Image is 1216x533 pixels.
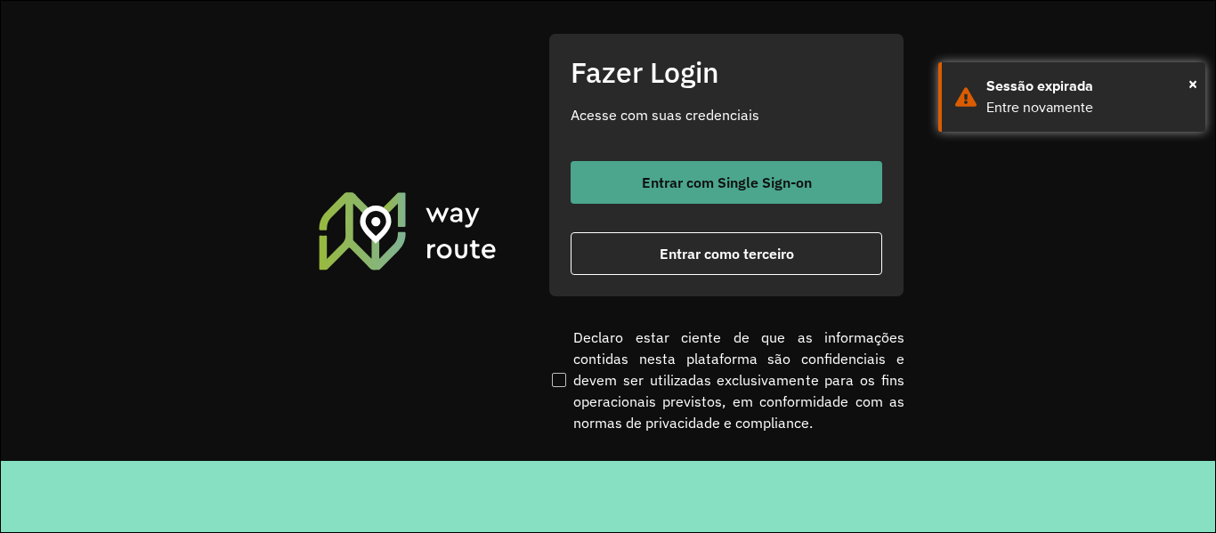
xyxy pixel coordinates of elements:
[1188,70,1197,97] button: Close
[548,327,904,433] label: Declaro estar ciente de que as informações contidas nesta plataforma são confidenciais e devem se...
[571,232,882,275] button: button
[986,97,1192,118] div: Entre novamente
[642,175,812,190] span: Entrar com Single Sign-on
[1188,70,1197,97] span: ×
[986,76,1192,97] div: Sessão expirada
[571,161,882,204] button: button
[660,246,794,261] span: Entrar como terceiro
[571,55,882,89] h2: Fazer Login
[316,190,499,271] img: Roteirizador AmbevTech
[571,104,882,125] p: Acesse com suas credenciais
